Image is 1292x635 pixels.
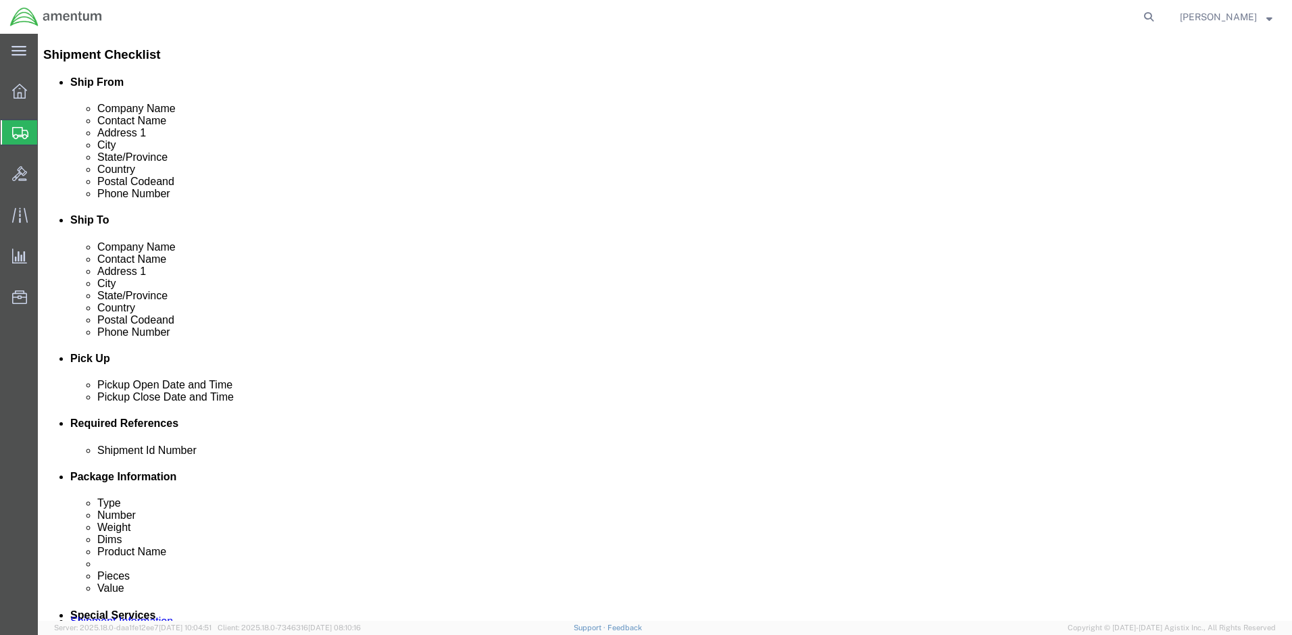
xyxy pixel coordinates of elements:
span: [DATE] 10:04:51 [159,624,212,632]
span: Client: 2025.18.0-7346316 [218,624,361,632]
span: Kayla Gray [1180,9,1257,24]
iframe: FS Legacy Container [38,34,1292,621]
span: Server: 2025.18.0-daa1fe12ee7 [54,624,212,632]
span: [DATE] 08:10:16 [308,624,361,632]
a: Support [574,624,607,632]
span: Copyright © [DATE]-[DATE] Agistix Inc., All Rights Reserved [1068,622,1276,634]
button: [PERSON_NAME] [1179,9,1273,25]
img: logo [9,7,103,27]
a: Feedback [607,624,642,632]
